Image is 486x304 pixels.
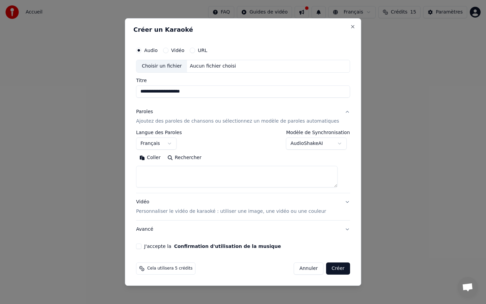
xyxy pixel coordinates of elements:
button: Avancé [136,221,350,238]
label: Vidéo [171,48,184,53]
button: J'accepte la [174,244,281,249]
div: Choisir un fichier [136,60,187,72]
button: Rechercher [164,152,205,163]
label: Titre [136,78,350,83]
label: Audio [144,48,158,53]
button: Annuler [294,262,323,275]
p: Personnaliser le vidéo de karaoké : utiliser une image, une vidéo ou une couleur [136,208,326,215]
div: ParolesAjoutez des paroles de chansons ou sélectionnez un modèle de paroles automatiques [136,130,350,193]
div: Aucun fichier choisi [187,63,239,70]
span: Cela utilisera 5 crédits [147,266,192,271]
button: ParolesAjoutez des paroles de chansons ou sélectionnez un modèle de paroles automatiques [136,103,350,130]
label: Langue des Paroles [136,130,182,135]
label: URL [198,48,207,53]
div: Vidéo [136,199,326,215]
button: Coller [136,152,164,163]
label: Modèle de Synchronisation [286,130,350,135]
button: VidéoPersonnaliser le vidéo de karaoké : utiliser une image, une vidéo ou une couleur [136,193,350,220]
label: J'accepte la [144,244,281,249]
button: Créer [326,262,350,275]
p: Ajoutez des paroles de chansons ou sélectionnez un modèle de paroles automatiques [136,118,339,125]
h2: Créer un Karaoké [133,27,353,33]
div: Paroles [136,108,153,115]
